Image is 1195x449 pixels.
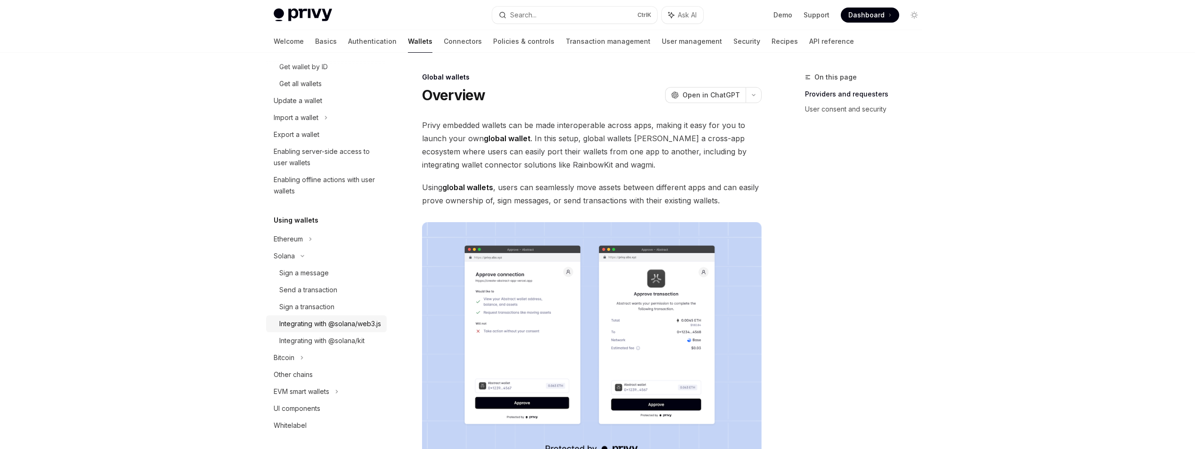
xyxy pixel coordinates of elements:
[422,119,762,171] span: Privy embedded wallets can be made interoperable across apps, making it easy for you to launch yo...
[279,335,365,346] div: Integrating with @solana/kit
[266,298,387,315] a: Sign a transaction
[274,30,304,53] a: Welcome
[678,10,697,20] span: Ask AI
[804,10,829,20] a: Support
[484,134,530,143] strong: global wallet
[266,171,387,200] a: Enabling offline actions with user wallets
[274,250,295,262] div: Solana
[662,7,703,24] button: Ask AI
[274,146,381,168] div: Enabling server-side access to user wallets
[279,318,381,329] div: Integrating with @solana/web3.js
[422,72,762,82] div: Global wallets
[773,10,792,20] a: Demo
[274,369,313,380] div: Other chains
[510,9,537,21] div: Search...
[274,420,307,431] div: Whitelabel
[274,233,303,245] div: Ethereum
[805,87,929,102] a: Providers and requesters
[274,403,320,414] div: UI components
[422,87,486,104] h1: Overview
[266,143,387,171] a: Enabling server-side access to user wallets
[266,126,387,143] a: Export a wallet
[566,30,650,53] a: Transaction management
[274,112,318,123] div: Import a wallet
[493,30,554,53] a: Policies & controls
[348,30,397,53] a: Authentication
[772,30,798,53] a: Recipes
[665,87,746,103] button: Open in ChatGPT
[266,417,387,434] a: Whitelabel
[841,8,899,23] a: Dashboard
[266,281,387,298] a: Send a transaction
[809,30,854,53] a: API reference
[814,72,857,83] span: On this page
[274,8,332,22] img: light logo
[266,315,387,332] a: Integrating with @solana/web3.js
[907,8,922,23] button: Toggle dark mode
[274,386,329,397] div: EVM smart wallets
[266,366,387,383] a: Other chains
[266,75,387,92] a: Get all wallets
[662,30,722,53] a: User management
[279,267,329,279] div: Sign a message
[266,92,387,109] a: Update a wallet
[266,265,387,281] a: Sign a message
[279,301,334,313] div: Sign a transaction
[274,215,318,226] h5: Using wallets
[444,30,482,53] a: Connectors
[274,129,319,140] div: Export a wallet
[733,30,760,53] a: Security
[279,78,322,89] div: Get all wallets
[422,181,762,207] span: Using , users can seamlessly move assets between different apps and can easily prove ownership of...
[683,90,740,100] span: Open in ChatGPT
[274,95,322,106] div: Update a wallet
[266,400,387,417] a: UI components
[266,332,387,349] a: Integrating with @solana/kit
[805,102,929,117] a: User consent and security
[442,183,493,192] strong: global wallets
[637,11,651,19] span: Ctrl K
[279,284,337,296] div: Send a transaction
[492,7,657,24] button: Search...CtrlK
[408,30,432,53] a: Wallets
[274,352,294,363] div: Bitcoin
[315,30,337,53] a: Basics
[274,174,381,197] div: Enabling offline actions with user wallets
[848,10,885,20] span: Dashboard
